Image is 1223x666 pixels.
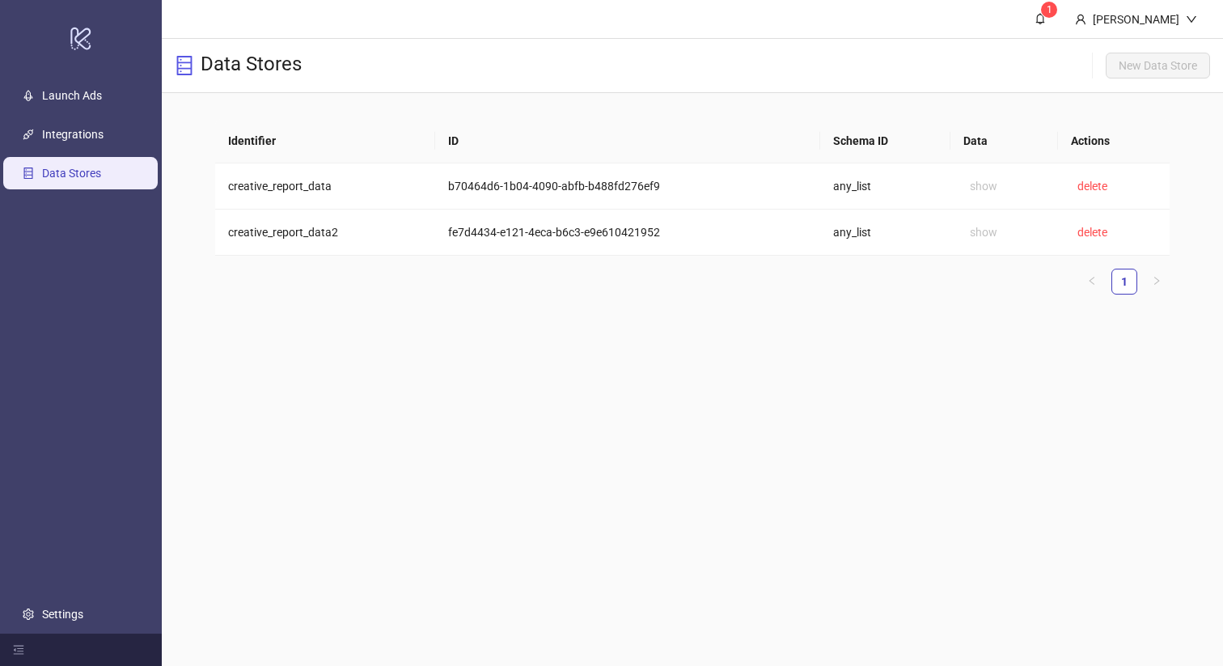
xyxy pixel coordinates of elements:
li: Next Page [1144,269,1170,295]
span: menu-fold [13,644,24,655]
span: user [1075,14,1086,25]
button: left [1079,269,1105,295]
th: ID [435,119,820,163]
span: bell [1035,13,1046,24]
td: any_list [820,210,951,256]
td: creative_report_data2 [215,210,435,256]
a: Integrations [42,128,104,141]
span: delete [1077,180,1107,193]
button: right [1144,269,1170,295]
span: database [175,56,194,75]
td: b70464d6-1b04-4090-abfb-b488fd276ef9 [435,163,820,210]
td: fe7d4434-e121-4eca-b6c3-e9e610421952 [435,210,820,256]
span: 1 [1047,4,1052,15]
td: creative_report_data [215,163,435,210]
a: Launch Ads [42,89,102,102]
a: Settings [42,608,83,621]
li: Previous Page [1079,269,1105,295]
button: delete [1071,176,1114,196]
th: Data [950,119,1058,163]
a: 1 [1112,269,1136,294]
h3: Data Stores [201,52,302,79]
sup: 1 [1041,2,1057,18]
th: Schema ID [820,119,951,163]
button: New Data Store [1106,53,1210,78]
span: right [1152,276,1162,286]
a: Data Stores [42,167,101,180]
span: left [1087,276,1097,286]
button: show [963,223,1004,242]
span: delete [1077,226,1107,239]
th: Actions [1058,119,1170,163]
button: show [963,176,1004,196]
span: down [1186,14,1197,25]
li: 1 [1111,269,1137,295]
td: any_list [820,163,951,210]
th: Identifier [215,119,435,163]
div: [PERSON_NAME] [1086,11,1186,28]
button: delete [1071,223,1114,242]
